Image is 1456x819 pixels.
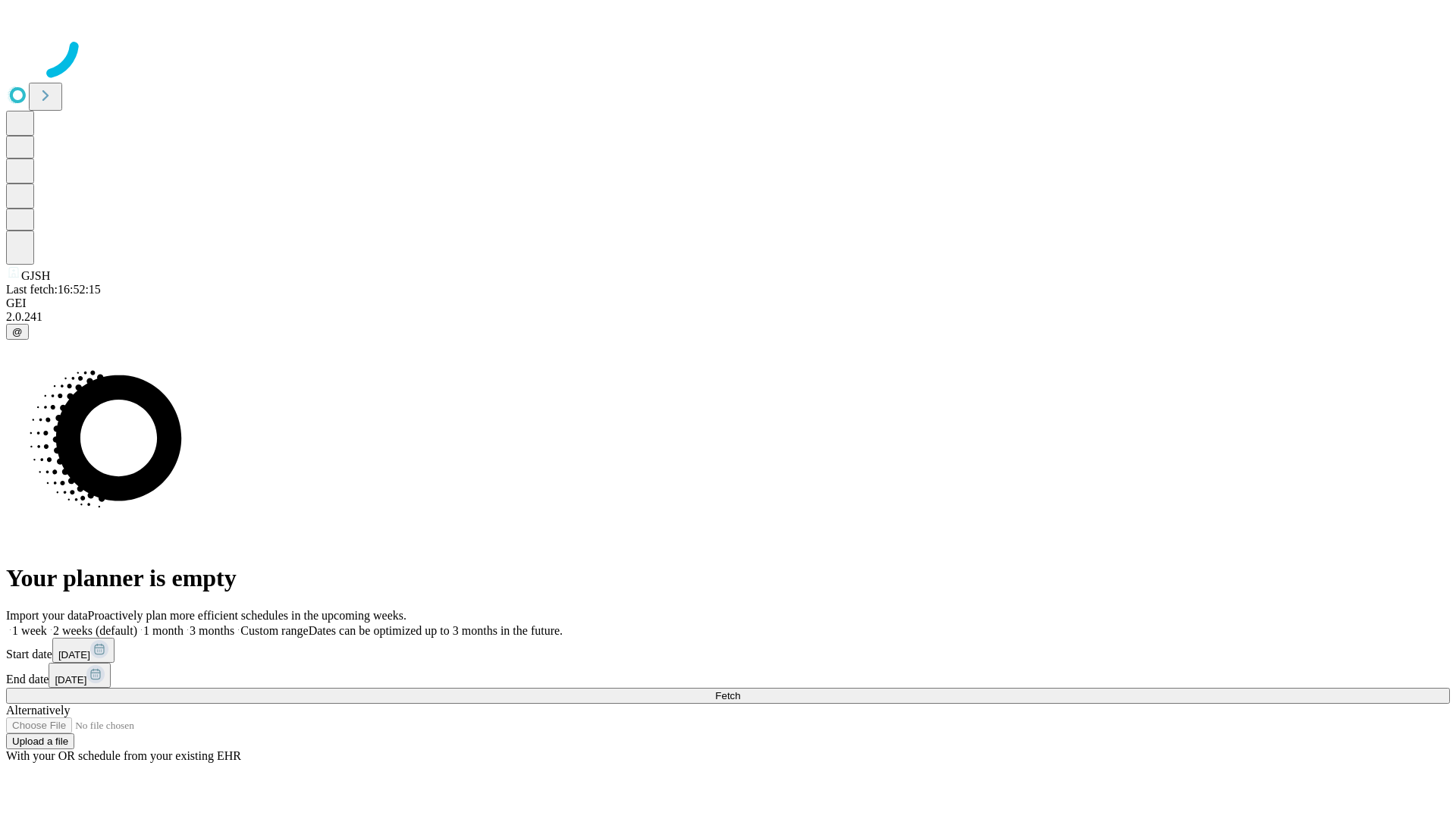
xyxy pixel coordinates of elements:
[52,638,115,663] button: [DATE]
[309,624,563,637] span: Dates can be optimized up to 3 months in the future.
[6,663,1450,688] div: End date
[190,624,234,637] span: 3 months
[21,269,50,282] span: GJSH
[53,624,137,637] span: 2 weeks (default)
[6,324,29,340] button: @
[6,733,74,749] button: Upload a file
[715,690,740,701] span: Fetch
[240,624,308,637] span: Custom range
[6,704,70,717] span: Alternatively
[58,649,90,661] span: [DATE]
[143,624,184,637] span: 1 month
[12,624,47,637] span: 1 week
[6,749,241,762] span: With your OR schedule from your existing EHR
[55,674,86,686] span: [DATE]
[12,326,23,337] span: @
[6,609,88,622] span: Import your data
[6,310,1450,324] div: 2.0.241
[6,638,1450,663] div: Start date
[6,297,1450,310] div: GEI
[6,564,1450,592] h1: Your planner is empty
[88,609,406,622] span: Proactively plan more efficient schedules in the upcoming weeks.
[6,688,1450,704] button: Fetch
[6,283,101,296] span: Last fetch: 16:52:15
[49,663,111,688] button: [DATE]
